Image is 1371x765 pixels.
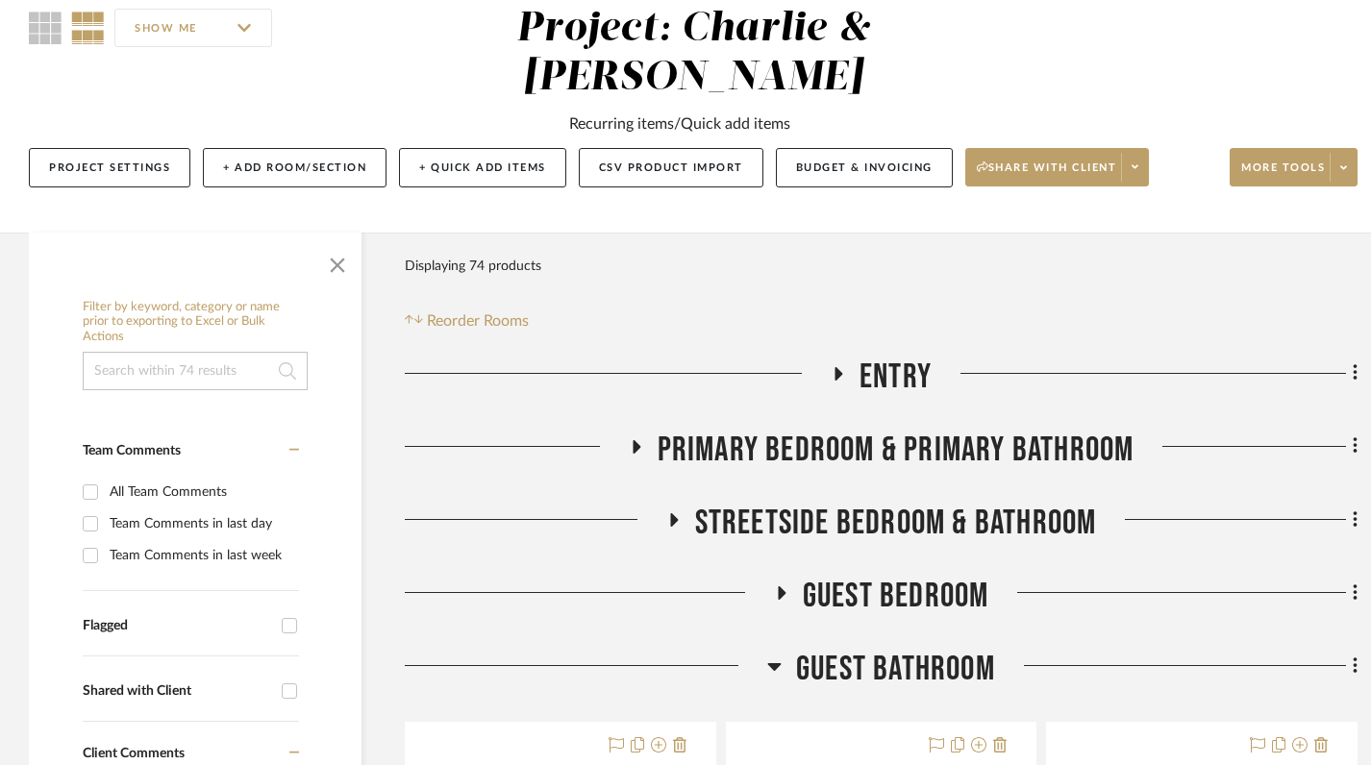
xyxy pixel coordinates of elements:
span: Reorder Rooms [427,309,529,333]
button: Budget & Invoicing [776,148,953,187]
span: Share with client [977,160,1117,189]
button: More tools [1230,148,1358,186]
span: Primary Bedroom & Primary Bathroom [658,430,1134,471]
input: Search within 74 results [83,352,308,390]
button: Share with client [965,148,1150,186]
div: Shared with Client [83,683,272,700]
button: Project Settings [29,148,190,187]
span: Guest Bathroom [796,649,995,690]
span: Entry [860,357,932,398]
div: Team Comments in last week [110,540,294,571]
button: + Add Room/Section [203,148,386,187]
div: Project: Charlie & [PERSON_NAME] [516,9,870,98]
span: Team Comments [83,444,181,457]
div: Displaying 74 products [405,247,541,285]
div: Team Comments in last day [110,508,294,539]
span: Streetside Bedroom & Bathroom [695,503,1097,544]
div: Recurring items/Quick add items [569,112,790,136]
span: Guest Bedroom [803,576,989,617]
div: Flagged [83,618,272,634]
button: Reorder Rooms [405,309,529,333]
span: More tools [1241,160,1325,189]
div: All Team Comments [110,477,294,507]
button: + Quick Add Items [399,148,566,187]
button: Close [318,242,357,281]
button: CSV Product Import [579,148,763,187]
h6: Filter by keyword, category or name prior to exporting to Excel or Bulk Actions [83,300,308,345]
span: Client Comments [83,747,185,760]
